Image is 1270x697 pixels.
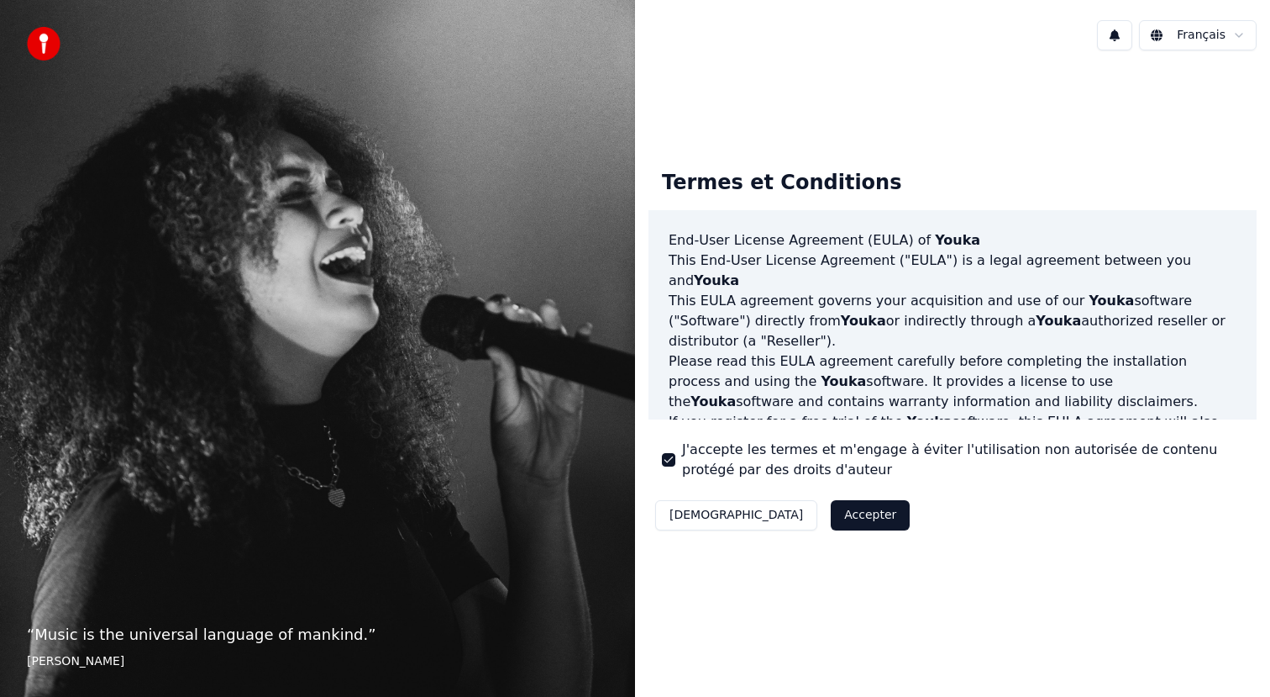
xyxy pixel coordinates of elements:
[669,251,1236,291] p: This End-User License Agreement ("EULA") is a legal agreement between you and
[648,156,915,210] div: Termes et Conditions
[694,272,739,288] span: Youka
[27,27,60,61] img: youka
[669,230,1236,251] h3: End-User License Agreement (EULA) of
[1089,293,1134,309] span: Youka
[841,313,886,329] span: Youka
[682,440,1243,480] label: J'accepte les termes et m'engage à éviter l'utilisation non autorisée de contenu protégé par des ...
[655,500,817,531] button: [DEMOGRAPHIC_DATA]
[907,414,953,430] span: Youka
[935,232,980,248] span: Youka
[27,623,608,647] p: “ Music is the universal language of mankind. ”
[27,653,608,670] footer: [PERSON_NAME]
[1036,313,1081,329] span: Youka
[669,291,1236,351] p: This EULA agreement governs your acquisition and use of our software ("Software") directly from o...
[669,412,1236,493] p: If you register for a free trial of the software, this EULA agreement will also govern that trial...
[821,373,866,389] span: Youka
[669,351,1236,412] p: Please read this EULA agreement carefully before completing the installation process and using th...
[690,393,736,409] span: Youka
[831,500,910,531] button: Accepter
